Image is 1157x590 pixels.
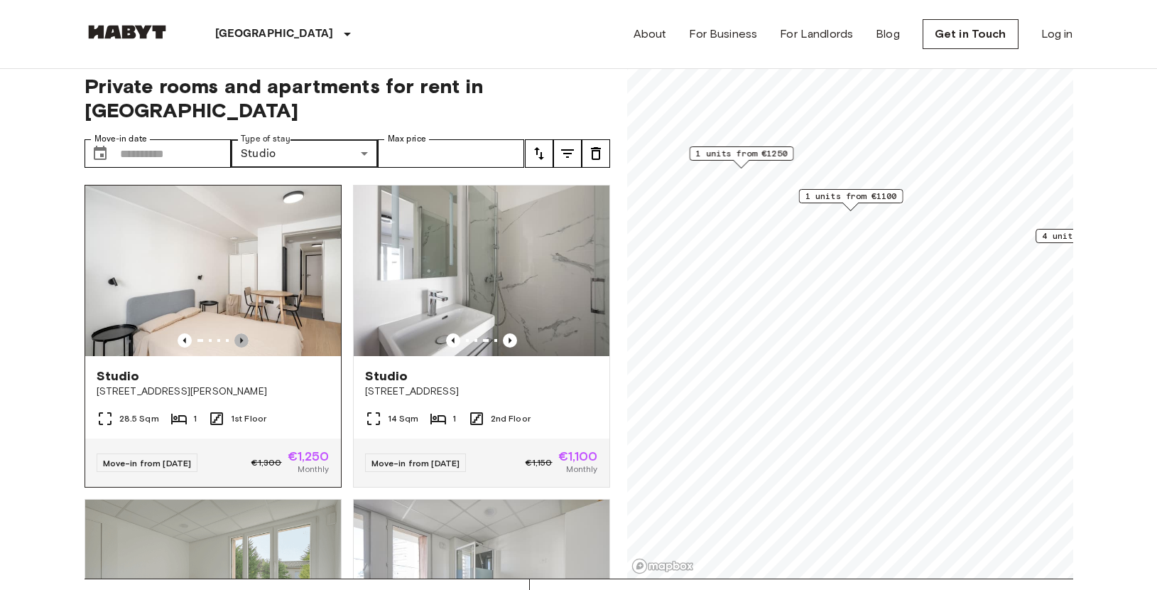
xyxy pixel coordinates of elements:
a: Get in Touch [923,19,1019,49]
p: [GEOGRAPHIC_DATA] [215,26,334,43]
a: Marketing picture of unit FR-18-002-012-01HPrevious imagePrevious imageStudio[STREET_ADDRESS][PER... [85,185,342,488]
button: tune [553,139,582,168]
span: €1,250 [288,450,330,463]
canvas: Map [627,57,1073,579]
img: Marketing picture of unit FR-18-009-008-001 [354,186,609,356]
a: For Business [689,26,757,43]
div: Map marker [1036,229,1135,251]
button: Previous image [178,333,192,348]
span: Studio [97,368,140,385]
a: About [634,26,667,43]
span: Move-in from [DATE] [103,458,192,468]
a: For Landlords [780,26,853,43]
span: [STREET_ADDRESS][PERSON_NAME] [97,385,330,399]
span: €1,100 [558,450,598,463]
span: €1,300 [251,456,282,469]
span: 14 Sqm [388,412,419,425]
a: Log in [1041,26,1073,43]
span: [STREET_ADDRESS] [365,385,598,399]
img: Habyt [85,25,170,39]
div: Studio [231,139,378,168]
span: Studio [365,368,408,385]
a: Previous imagePrevious imageStudio[STREET_ADDRESS]14 Sqm12nd FloorMove-in from [DATE]€1,150€1,100... [353,185,610,488]
button: tune [525,139,553,168]
span: 28.5 Sqm [119,412,159,425]
button: Previous image [446,333,460,348]
span: Private rooms and apartments for rent in [GEOGRAPHIC_DATA] [85,74,610,122]
label: Type of stay [241,133,290,145]
span: 1 [452,412,456,425]
span: 1st Floor [231,412,266,425]
span: 1 units from €1250 [695,147,787,160]
span: 4 units from €700 [1042,230,1129,242]
a: Mapbox logo [631,558,694,574]
span: Move-in from [DATE] [371,458,460,468]
img: Marketing picture of unit FR-18-002-012-01H [85,186,341,356]
span: Monthly [566,463,597,476]
span: 1 [193,412,197,425]
button: Choose date [86,139,114,168]
span: 2nd Floor [491,412,531,425]
span: Monthly [298,463,329,476]
label: Max price [388,133,426,145]
button: tune [582,139,610,168]
span: €1,150 [526,456,553,469]
span: 1 units from €1100 [805,190,896,203]
button: Previous image [503,333,517,348]
div: Map marker [798,189,903,211]
button: Previous image [234,333,249,348]
div: Map marker [689,146,793,168]
a: Blog [876,26,900,43]
label: Move-in date [94,133,147,145]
